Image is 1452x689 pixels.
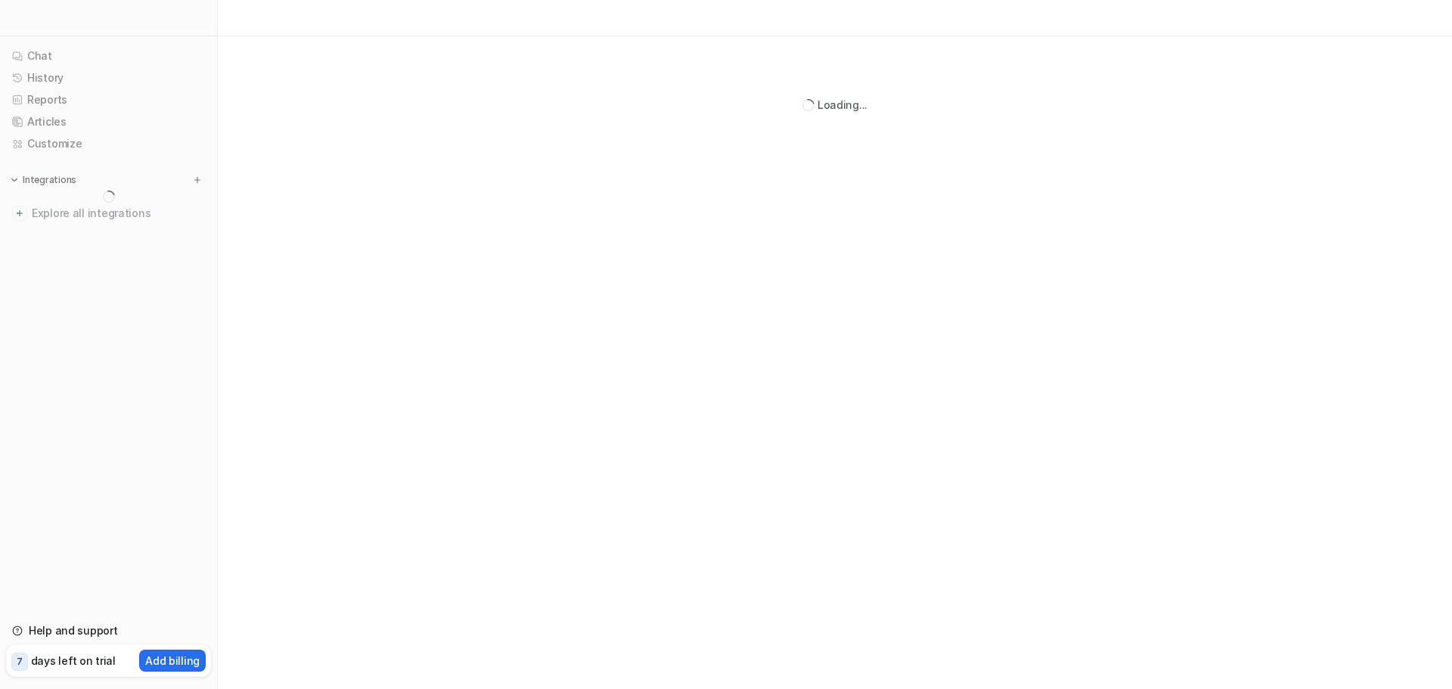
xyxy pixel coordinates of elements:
[6,45,211,67] a: Chat
[818,97,867,113] div: Loading...
[6,67,211,88] a: History
[17,655,23,669] p: 7
[31,653,116,669] p: days left on trial
[139,650,206,672] button: Add billing
[145,653,200,669] p: Add billing
[6,89,211,110] a: Reports
[6,620,211,641] a: Help and support
[192,175,203,185] img: menu_add.svg
[9,175,20,185] img: expand menu
[6,111,211,132] a: Articles
[6,172,81,188] button: Integrations
[6,203,211,224] a: Explore all integrations
[6,133,211,154] a: Customize
[12,206,27,221] img: explore all integrations
[32,201,205,225] span: Explore all integrations
[23,174,76,186] p: Integrations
